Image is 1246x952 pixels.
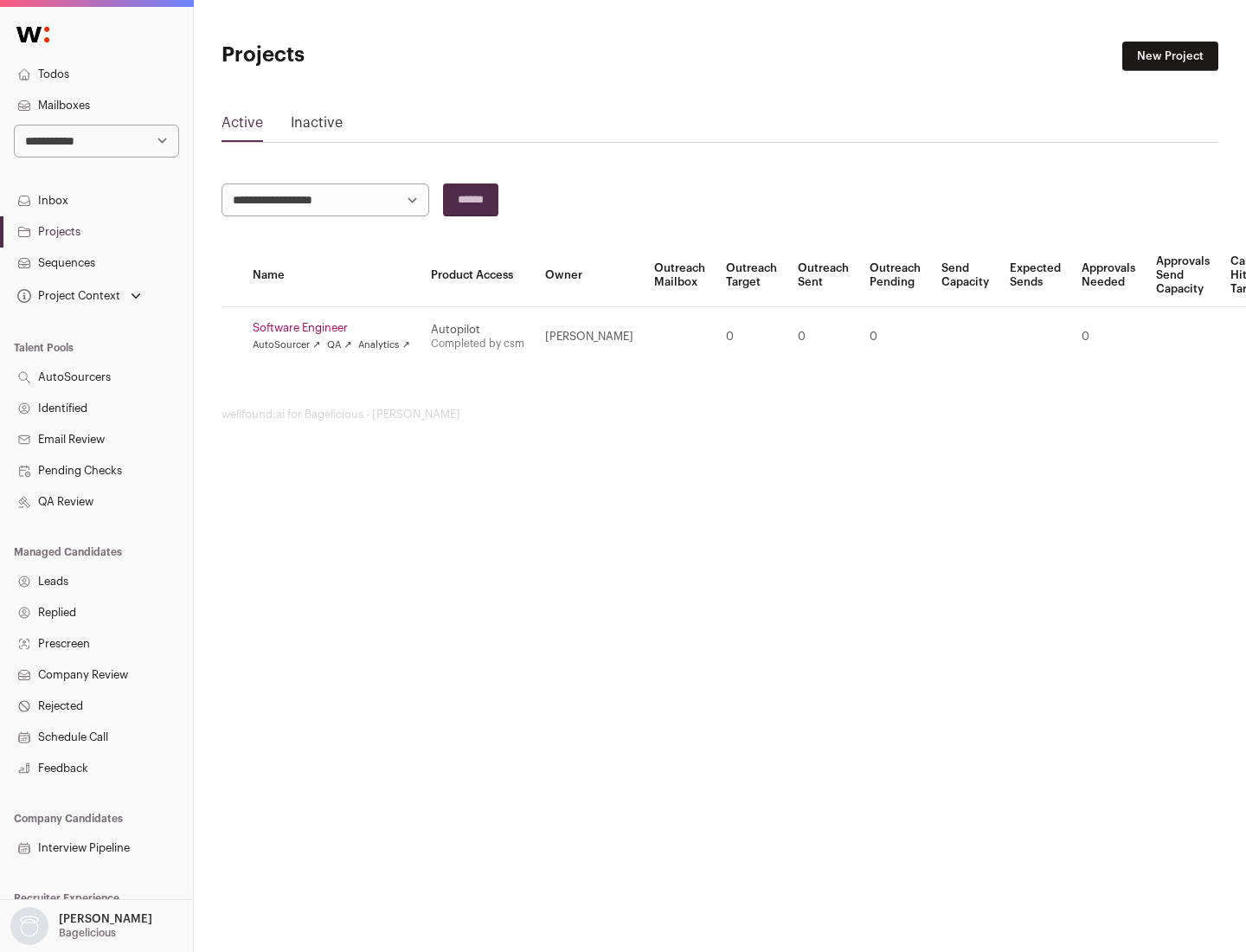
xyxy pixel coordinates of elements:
[431,323,524,337] div: Autopilot
[1122,42,1218,71] a: New Project
[59,926,116,940] p: Bagelicious
[644,244,716,307] th: Outreach Mailbox
[421,244,535,307] th: Product Access
[291,113,343,140] a: Inactive
[242,244,421,307] th: Name
[535,244,644,307] th: Owner
[931,244,999,307] th: Send Capacity
[59,912,152,926] p: [PERSON_NAME]
[253,321,410,335] a: Software Engineer
[1071,307,1146,367] td: 0
[859,307,931,367] td: 0
[859,244,931,307] th: Outreach Pending
[1146,244,1220,307] th: Approvals Send Capacity
[716,244,787,307] th: Outreach Target
[535,307,644,367] td: [PERSON_NAME]
[787,307,859,367] td: 0
[358,338,409,352] a: Analytics ↗
[253,338,320,352] a: AutoSourcer ↗
[431,338,524,349] a: Completed by csm
[222,408,1218,421] footer: wellfound:ai for Bagelicious - [PERSON_NAME]
[787,244,859,307] th: Outreach Sent
[222,42,554,69] h1: Projects
[7,907,156,945] button: Open dropdown
[7,17,59,52] img: Wellfound
[14,284,145,308] button: Open dropdown
[10,907,48,945] img: nopic.png
[14,289,120,303] div: Project Context
[999,244,1071,307] th: Expected Sends
[716,307,787,367] td: 0
[1071,244,1146,307] th: Approvals Needed
[222,113,263,140] a: Active
[327,338,351,352] a: QA ↗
